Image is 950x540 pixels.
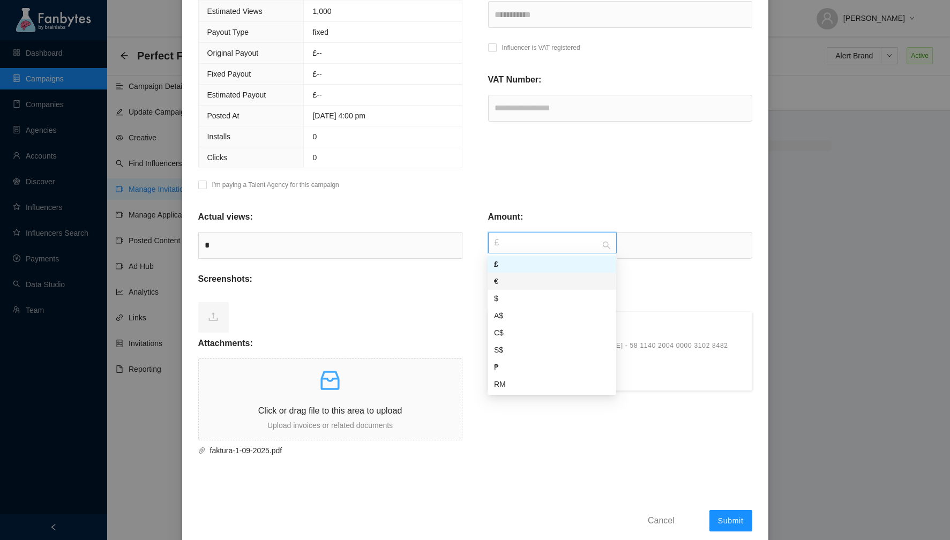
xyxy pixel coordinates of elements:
[312,70,321,78] span: £--
[207,49,259,57] span: Original Payout
[207,7,263,16] span: Estimated Views
[312,153,317,162] span: 0
[212,179,339,190] p: I’m paying a Talent Agency for this campaign
[312,132,317,141] span: 0
[488,211,523,223] p: Amount:
[488,324,616,341] div: C$
[502,42,580,53] p: Influencer is VAT registered
[559,319,745,332] p: Klaudia
[488,341,616,358] div: S$
[488,73,542,86] p: VAT Number:
[199,359,462,440] span: inboxClick or drag file to this area to uploadUpload invoices or related documents
[312,49,321,57] span: £ --
[648,514,675,527] span: Cancel
[488,358,616,376] div: ₱
[199,404,462,417] p: Click or drag file to this area to upload
[207,70,251,78] span: Fixed Payout
[312,111,365,120] span: [DATE] 4:00 pm
[317,367,343,393] span: inbox
[198,447,206,454] span: paper-clip
[494,361,610,373] div: ₱
[207,91,266,99] span: Estimated Payout
[207,111,240,120] span: Posted At
[494,344,610,356] div: S$
[198,337,253,350] p: Attachments:
[488,256,616,273] div: £
[494,292,610,304] div: $
[312,28,328,36] span: fixed
[494,327,610,339] div: C$
[207,28,249,36] span: Payout Type
[488,376,616,393] div: RM
[494,275,610,287] div: €
[495,232,610,253] span: £
[559,340,745,362] p: BIC [SWIFT_CODE] - 58 1140 2004 0000 3102 8482 5802,
[488,273,616,290] div: €
[198,211,253,223] p: Actual views:
[488,290,616,307] div: $
[494,258,610,270] div: £
[198,273,252,286] p: Screenshots:
[207,153,227,162] span: Clicks
[494,378,610,390] div: RM
[199,419,462,431] p: Upload invoices or related documents
[208,311,219,322] span: upload
[312,7,331,16] span: 1,000
[488,307,616,324] div: A$
[494,310,610,321] div: A$
[207,132,231,141] span: Installs
[709,510,752,531] button: Submit
[206,445,450,456] span: faktura-1-09-2025.pdf
[559,368,745,378] p: Edit details
[718,516,744,525] span: Submit
[640,512,683,529] button: Cancel
[312,91,321,99] span: £--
